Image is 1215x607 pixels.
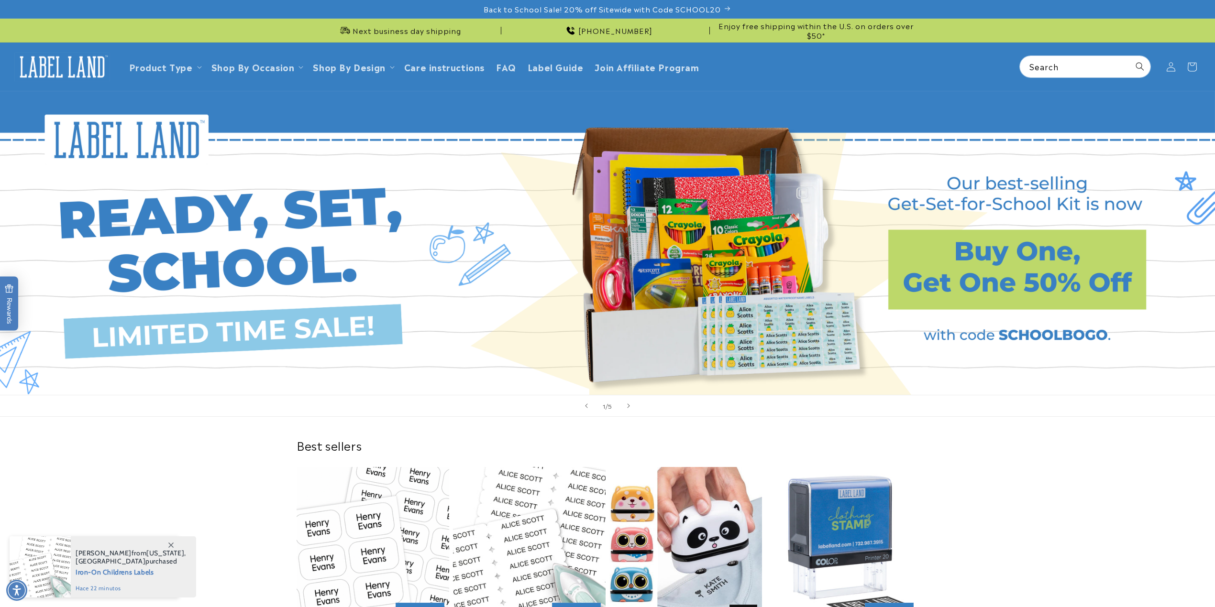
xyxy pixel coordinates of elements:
[353,26,461,35] span: Next business day shipping
[589,55,705,78] a: Join Affiliate Program
[505,19,710,42] div: Announcement
[76,557,145,565] span: [GEOGRAPHIC_DATA]
[146,549,184,557] span: [US_STATE]
[76,549,132,557] span: [PERSON_NAME]
[603,401,606,411] span: 1
[606,401,608,411] span: /
[608,401,612,411] span: 5
[76,565,186,577] span: Iron-On Childrens Labels
[714,21,918,40] span: Enjoy free shipping within the U.S. on orders over $50*
[404,61,485,72] span: Care instructions
[484,4,721,14] span: Back to School Sale! 20% off Sitewide with Code SCHOOL20
[129,60,193,73] a: Product Type
[297,438,918,453] h2: Best sellers
[211,61,295,72] span: Shop By Occasion
[206,55,308,78] summary: Shop By Occasion
[618,395,639,416] button: Next slide
[5,284,14,324] span: Rewards
[14,52,110,82] img: Label Land
[714,19,918,42] div: Announcement
[595,61,699,72] span: Join Affiliate Program
[313,60,385,73] a: Shop By Design
[11,48,114,85] a: Label Land
[6,580,27,601] div: Accessibility Menu
[496,61,516,72] span: FAQ
[76,584,186,593] span: hace 22 minutos
[528,61,584,72] span: Label Guide
[522,55,589,78] a: Label Guide
[578,26,652,35] span: [PHONE_NUMBER]
[307,55,398,78] summary: Shop By Design
[490,55,522,78] a: FAQ
[1129,56,1150,77] button: Search
[123,55,206,78] summary: Product Type
[297,19,501,42] div: Announcement
[76,549,186,565] span: from , purchased
[576,395,597,416] button: Previous slide
[398,55,490,78] a: Care instructions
